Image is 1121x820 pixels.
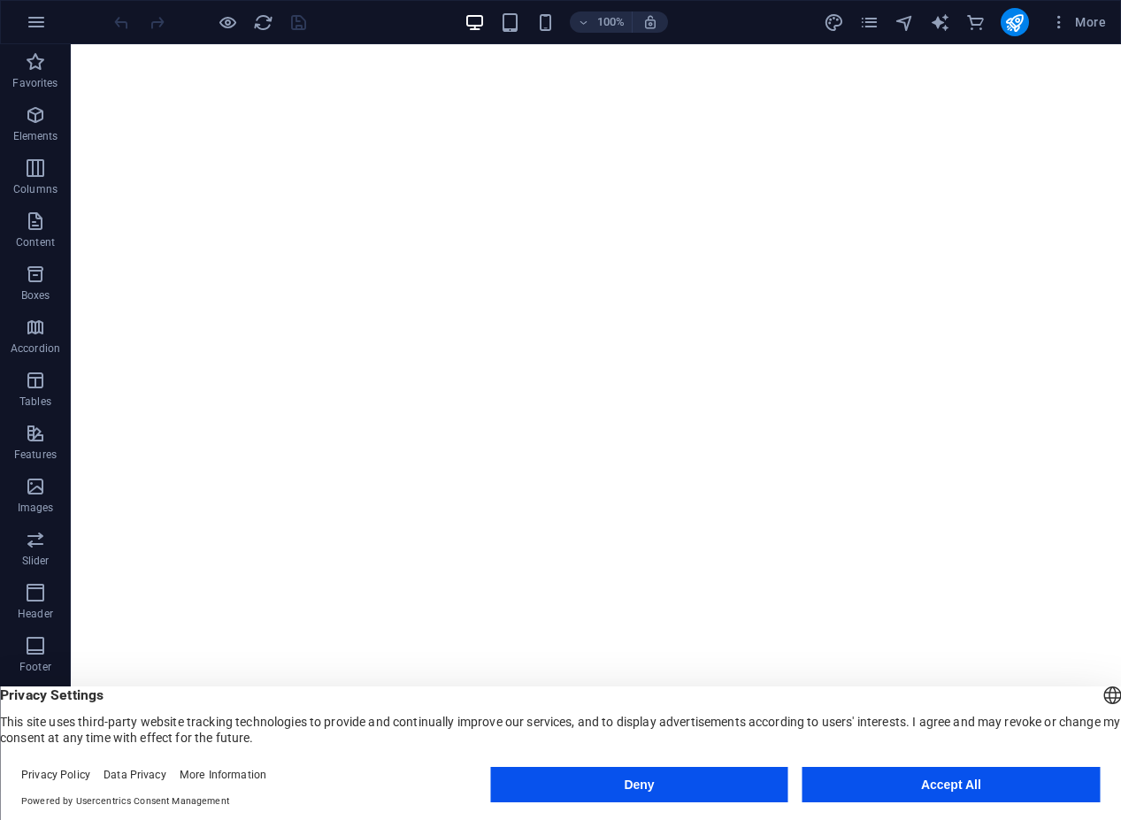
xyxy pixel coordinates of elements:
p: Images [18,501,54,515]
button: commerce [965,11,987,33]
button: pages [859,11,880,33]
p: Features [14,448,57,462]
button: publish [1001,8,1029,36]
button: design [824,11,845,33]
p: Columns [13,182,58,196]
i: Publish [1004,12,1025,33]
i: Commerce [965,12,986,33]
h6: 100% [596,11,625,33]
span: More [1050,13,1106,31]
p: Elements [13,129,58,143]
i: Reload page [253,12,273,33]
button: text_generator [930,11,951,33]
p: Footer [19,660,51,674]
i: Design (Ctrl+Alt+Y) [824,12,844,33]
button: Click here to leave preview mode and continue editing [217,11,238,33]
p: Header [18,607,53,621]
i: On resize automatically adjust zoom level to fit chosen device. [642,14,658,30]
p: Accordion [11,341,60,356]
p: Tables [19,395,51,409]
button: More [1043,8,1113,36]
button: reload [252,11,273,33]
p: Boxes [21,288,50,303]
p: Content [16,235,55,249]
button: 100% [570,11,633,33]
i: Pages (Ctrl+Alt+S) [859,12,879,33]
button: navigator [894,11,916,33]
i: AI Writer [930,12,950,33]
p: Favorites [12,76,58,90]
i: Navigator [894,12,915,33]
p: Slider [22,554,50,568]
